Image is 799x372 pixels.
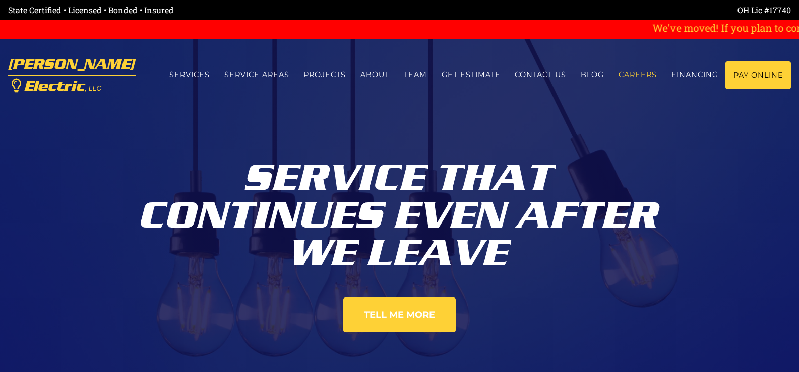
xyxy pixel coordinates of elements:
a: Tell Me More [343,297,456,332]
a: Financing [664,61,725,88]
a: Blog [574,61,611,88]
span: , LLC [85,84,101,92]
a: Contact us [508,61,574,88]
a: Services [162,61,217,88]
a: Team [397,61,435,88]
div: Service That Continues Even After We Leave [120,151,680,272]
a: Careers [611,61,664,88]
a: Projects [296,61,353,88]
div: State Certified • Licensed • Bonded • Insured [8,4,400,16]
a: Pay Online [725,61,791,89]
a: Get estimate [434,61,508,88]
a: About [353,61,397,88]
a: [PERSON_NAME] Electric, LLC [8,51,136,99]
div: OH Lic #17740 [400,4,791,16]
a: Service Areas [217,61,296,88]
